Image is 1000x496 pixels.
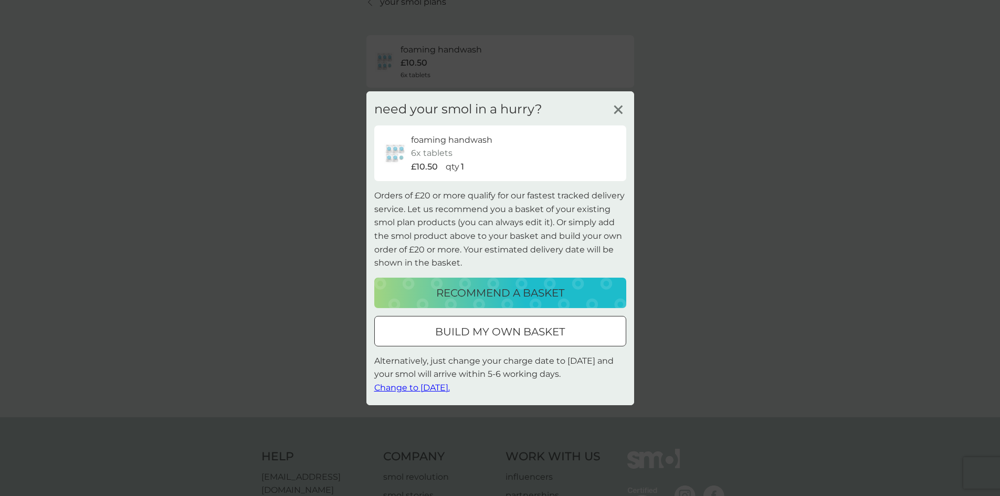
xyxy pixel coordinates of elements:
p: recommend a basket [436,284,564,301]
p: £10.50 [411,160,438,174]
span: Change to [DATE]. [374,383,450,393]
h3: need your smol in a hurry? [374,101,542,117]
p: qty [446,160,459,174]
p: build my own basket [435,323,565,340]
button: build my own basket [374,316,626,346]
p: Alternatively, just change your charge date to [DATE] and your smol will arrive within 5-6 workin... [374,354,626,395]
button: Change to [DATE]. [374,381,450,395]
p: 1 [461,160,464,174]
p: 6x tablets [411,146,452,160]
button: recommend a basket [374,278,626,308]
p: Orders of £20 or more qualify for our fastest tracked delivery service. Let us recommend you a ba... [374,189,626,270]
p: foaming handwash [411,133,492,146]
